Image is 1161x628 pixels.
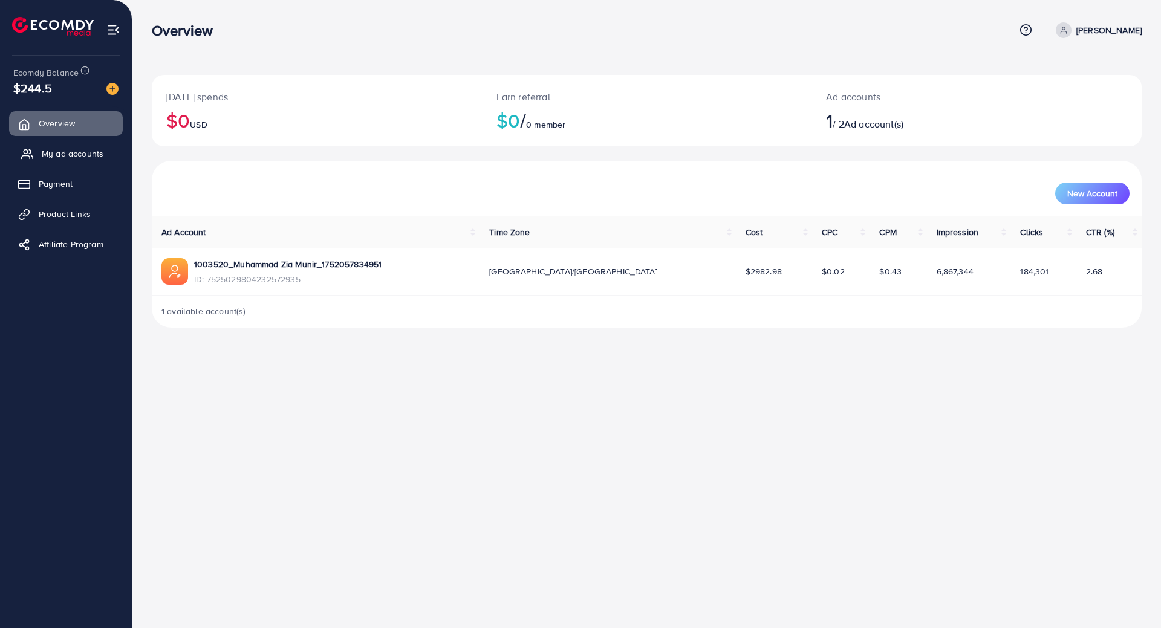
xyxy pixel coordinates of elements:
span: Ad account(s) [844,117,903,131]
span: Ad Account [161,226,206,238]
span: Affiliate Program [39,238,103,250]
a: 1003520_Muhammad Zia Munir_1752057834951 [194,258,382,270]
span: CPM [879,226,896,238]
span: Time Zone [489,226,530,238]
span: Cost [746,226,763,238]
span: Impression [937,226,979,238]
h3: Overview [152,22,223,39]
h2: $0 [166,109,467,132]
span: $0.43 [879,265,902,277]
p: Earn referral [496,89,798,104]
span: CTR (%) [1086,226,1114,238]
span: $2982.98 [746,265,782,277]
span: Overview [39,117,75,129]
span: Payment [39,178,73,190]
p: [PERSON_NAME] [1076,23,1142,37]
span: My ad accounts [42,147,103,160]
span: Ecomdy Balance [13,66,79,79]
span: ID: 7525029804232572935 [194,273,382,285]
span: 6,867,344 [937,265,974,277]
a: Overview [9,111,123,135]
span: $0.02 [822,265,845,277]
span: 184,301 [1020,265,1049,277]
a: [PERSON_NAME] [1051,22,1142,38]
a: My ad accounts [9,141,123,166]
span: 1 [826,106,833,134]
span: 0 member [526,118,565,131]
iframe: Chat [1110,574,1152,619]
span: 1 available account(s) [161,305,246,317]
span: [GEOGRAPHIC_DATA]/[GEOGRAPHIC_DATA] [489,265,657,277]
span: Product Links [39,208,91,220]
span: CPC [822,226,837,238]
a: Affiliate Program [9,232,123,256]
button: New Account [1055,183,1130,204]
h2: / 2 [826,109,1044,132]
span: 2.68 [1086,265,1103,277]
img: image [106,83,119,95]
span: USD [190,118,207,131]
p: [DATE] spends [166,89,467,104]
img: ic-ads-acc.e4c84228.svg [161,258,188,285]
span: New Account [1067,189,1117,198]
a: Product Links [9,202,123,226]
span: $244.5 [13,79,52,97]
a: Payment [9,172,123,196]
h2: $0 [496,109,798,132]
span: Clicks [1020,226,1043,238]
p: Ad accounts [826,89,1044,104]
img: menu [106,23,120,37]
span: / [520,106,526,134]
img: logo [12,17,94,36]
